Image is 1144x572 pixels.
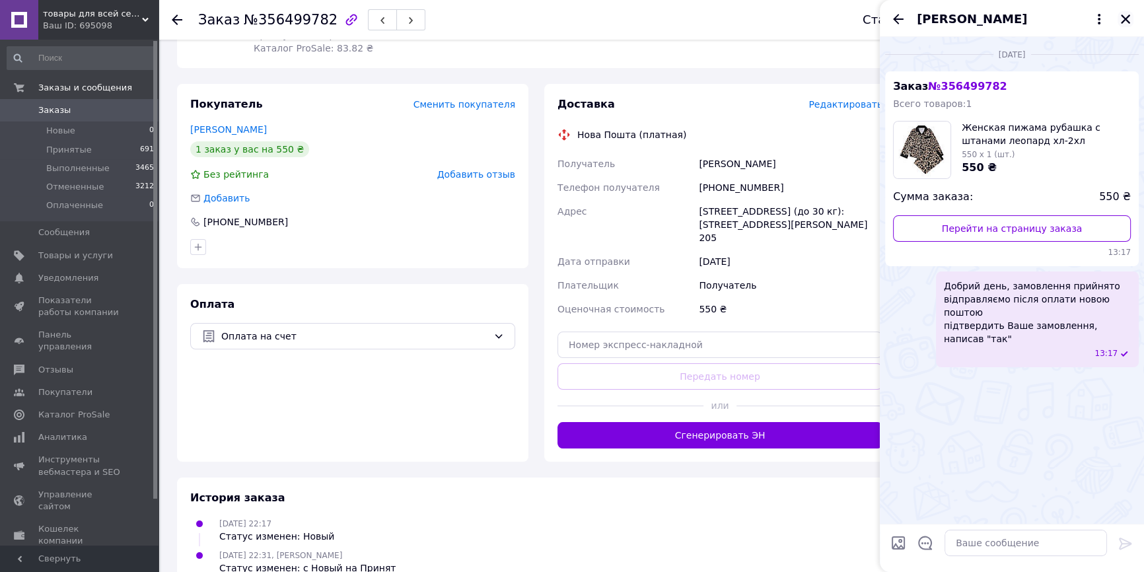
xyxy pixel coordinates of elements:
[557,206,587,217] span: Адрес
[38,364,73,376] span: Отзывы
[38,104,71,116] span: Заказы
[190,298,234,310] span: Оплата
[893,98,972,109] span: Всего товаров: 1
[135,181,154,193] span: 3212
[928,80,1007,92] span: № 356499782
[1099,190,1131,205] span: 550 ₴
[893,215,1131,242] a: Перейти на страницу заказа
[557,182,660,193] span: Телефон получателя
[863,13,951,26] div: Статус заказа
[140,144,154,156] span: 691
[894,122,950,178] img: 6417658325_w100_h100_zhenskaya-pizhama-rubashka.jpg
[38,250,113,262] span: Товары и услуги
[149,199,154,211] span: 0
[557,304,665,314] span: Оценочная стоимость
[46,181,104,193] span: Отмененные
[190,98,262,110] span: Покупатель
[7,46,155,70] input: Поиск
[1118,11,1133,27] button: Закрыть
[43,20,159,32] div: Ваш ID: 695098
[38,227,90,238] span: Сообщения
[38,431,87,443] span: Аналитика
[38,272,98,284] span: Уведомления
[557,159,615,169] span: Получатель
[557,256,630,267] span: Дата отправки
[696,297,885,321] div: 550 ₴
[962,121,1131,147] span: Женская пижама рубашка с штанами леопард хл-2хл
[696,250,885,273] div: [DATE]
[993,50,1031,61] span: [DATE]
[149,125,154,137] span: 0
[890,11,906,27] button: Назад
[885,48,1139,61] div: 10.08.2025
[557,422,882,448] button: Сгенерировать ЭН
[135,162,154,174] span: 3465
[172,13,182,26] div: Вернуться назад
[808,99,882,110] span: Редактировать
[254,30,341,40] span: Артикул: леопард
[944,279,1131,345] span: Добрий день, замовлення прийнято відправляємо після оплати новою поштою підтвердить Ваше замовлен...
[962,161,997,174] span: 550 ₴
[893,80,1007,92] span: Заказ
[219,530,334,543] div: Статус изменен: Новый
[413,99,515,110] span: Сменить покупателя
[557,332,882,358] input: Номер экспресс-накладной
[43,8,142,20] span: товары для всей семьи от «Fashion Crystals»
[219,519,271,528] span: [DATE] 22:17
[917,11,1107,28] button: [PERSON_NAME]
[46,162,110,174] span: Выполненные
[38,523,122,547] span: Кошелек компании
[38,386,92,398] span: Покупатели
[219,551,342,560] span: [DATE] 22:31, [PERSON_NAME]
[893,247,1131,258] span: 13:17 10.08.2025
[46,144,92,156] span: Принятые
[696,152,885,176] div: [PERSON_NAME]
[962,150,1015,159] span: 550 x 1 (шт.)
[38,409,110,421] span: Каталог ProSale
[917,11,1027,28] span: [PERSON_NAME]
[38,82,132,94] span: Заказы и сообщения
[190,491,285,504] span: История заказа
[244,12,338,28] span: №356499782
[696,199,885,250] div: [STREET_ADDRESS] (до 30 кг): [STREET_ADDRESS][PERSON_NAME] 205
[703,399,736,412] span: или
[1094,348,1118,359] span: 13:17 10.08.2025
[38,295,122,318] span: Показатели работы компании
[190,141,309,157] div: 1 заказ у вас на 550 ₴
[893,190,973,205] span: Сумма заказа:
[38,454,122,478] span: Инструменты вебмастера и SEO
[198,12,240,28] span: Заказ
[574,128,690,141] div: Нова Пошта (платная)
[917,534,934,552] button: Открыть шаблоны ответов
[38,329,122,353] span: Панель управления
[38,489,122,513] span: Управление сайтом
[557,98,615,110] span: Доставка
[696,176,885,199] div: [PHONE_NUMBER]
[190,124,267,135] a: [PERSON_NAME]
[221,329,488,343] span: Оплата на счет
[254,43,373,54] span: Каталог ProSale: 83.82 ₴
[203,193,250,203] span: Добавить
[696,273,885,297] div: Получатель
[46,199,103,211] span: Оплаченные
[202,215,289,229] div: [PHONE_NUMBER]
[437,169,515,180] span: Добавить отзыв
[203,169,269,180] span: Без рейтинга
[46,125,75,137] span: Новые
[557,280,619,291] span: Плательщик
